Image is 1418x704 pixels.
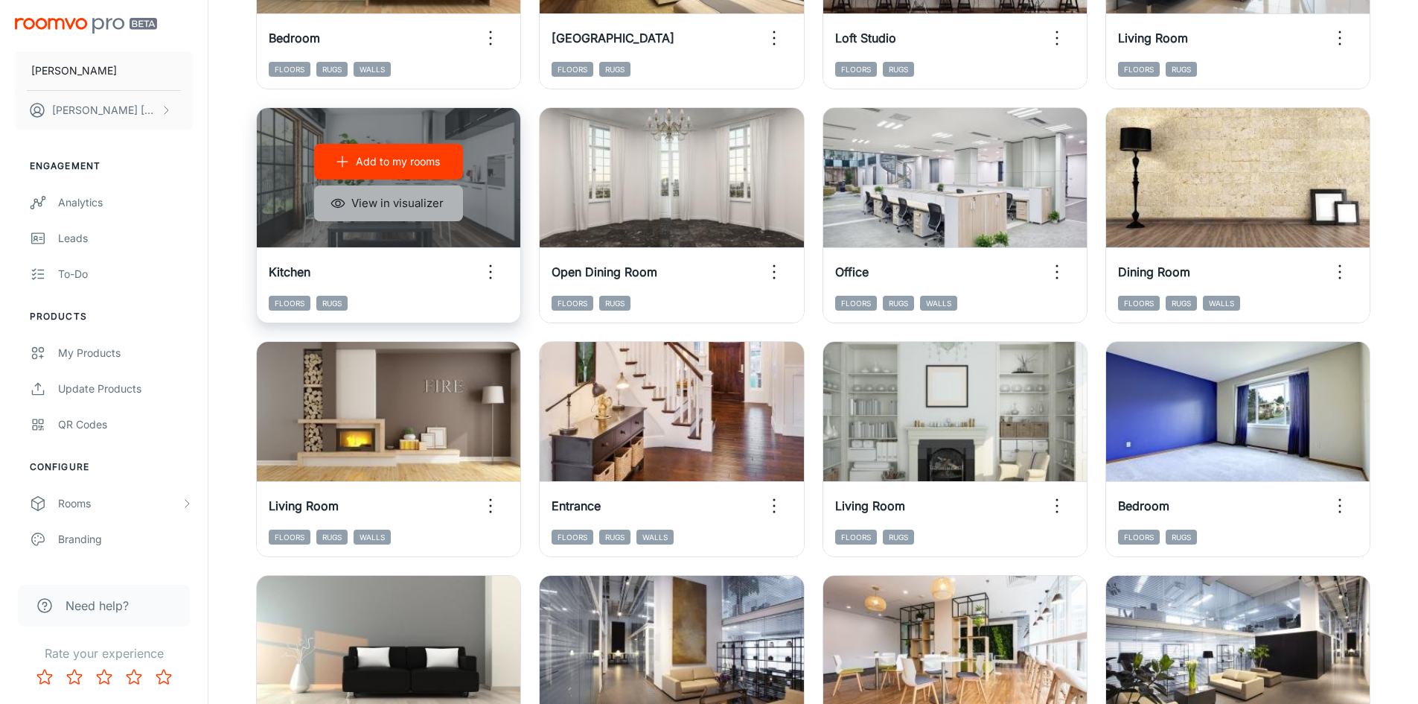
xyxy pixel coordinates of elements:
h6: Loft Studio [835,29,896,47]
button: Rate 4 star [119,662,149,692]
div: Branding [58,531,193,548]
span: Floors [552,296,593,311]
img: Roomvo PRO Beta [15,18,157,34]
p: Add to my rooms [356,153,440,170]
h6: Kitchen [269,263,310,281]
span: Floors [835,530,877,545]
span: Rugs [316,296,348,311]
div: To-do [58,266,193,282]
p: [PERSON_NAME] [PERSON_NAME] [52,102,157,118]
span: Rugs [599,530,630,545]
h6: Open Dining Room [552,263,657,281]
span: Rugs [316,530,348,545]
span: Floors [835,62,877,77]
span: Walls [636,530,674,545]
span: Floors [1118,296,1160,311]
span: Rugs [1166,530,1197,545]
span: Floors [269,296,310,311]
h6: Living Room [269,497,339,515]
h6: Office [835,263,869,281]
span: Walls [354,530,391,545]
span: Rugs [1166,62,1197,77]
span: Rugs [883,296,914,311]
button: [PERSON_NAME] [PERSON_NAME] [15,91,193,130]
button: Add to my rooms [314,144,463,180]
div: Texts [58,567,193,583]
span: Floors [552,62,593,77]
div: Rooms [58,495,181,512]
button: View in visualizer [314,185,463,221]
button: [PERSON_NAME] [15,51,193,90]
p: Rate your experience [12,644,196,662]
h6: Living Room [1118,29,1188,47]
button: Rate 5 star [149,662,179,692]
p: [PERSON_NAME] [31,63,117,79]
div: My Products [58,345,193,361]
div: Leads [58,230,193,247]
h6: Living Room [835,497,905,515]
span: Floors [1118,530,1160,545]
span: Rugs [883,62,914,77]
h6: [GEOGRAPHIC_DATA] [552,29,674,47]
span: Need help? [66,597,129,615]
div: Analytics [58,194,193,211]
span: Floors [269,530,310,545]
span: Rugs [1166,296,1197,311]
span: Floors [1118,62,1160,77]
span: Rugs [599,296,630,311]
h6: Entrance [552,497,601,515]
span: Walls [1203,296,1240,311]
div: Update Products [58,381,193,397]
span: Walls [920,296,957,311]
span: Floors [835,296,877,311]
span: Rugs [599,62,630,77]
button: Rate 2 star [60,662,89,692]
button: Rate 3 star [89,662,119,692]
h6: Bedroom [269,29,320,47]
h6: Bedroom [1118,497,1169,515]
span: Floors [269,62,310,77]
span: Walls [354,62,391,77]
div: QR Codes [58,416,193,433]
span: Rugs [316,62,348,77]
span: Floors [552,530,593,545]
span: Rugs [883,530,914,545]
h6: Dining Room [1118,263,1190,281]
button: Rate 1 star [30,662,60,692]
